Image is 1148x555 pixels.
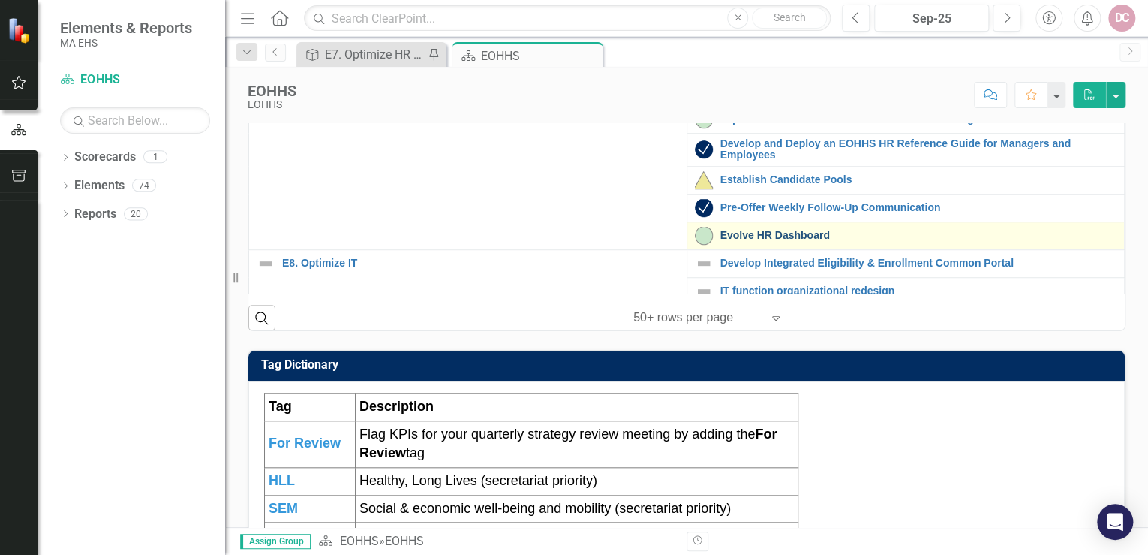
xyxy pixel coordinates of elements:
span: Assign Group [240,534,311,549]
a: Establish Candidate Pools [720,174,1117,186]
img: At-risk [695,171,713,189]
a: E7. Optimize HR services [300,45,424,64]
img: Not Defined [695,255,713,273]
td: Double-Click to Edit Right Click for Context Menu [687,222,1125,249]
div: 1 [143,151,167,164]
div: EOHHS [248,99,296,110]
span: Flag KPIs for your quarterly strategy review meeting by adding the tag [359,427,777,461]
span: Social & economic well-being and mobility (secretariat priority) [359,501,731,516]
div: EOHHS [481,47,599,65]
div: E7. Optimize HR services [325,45,424,64]
div: EOHHS [248,83,296,99]
a: IT function organizational redesign [720,285,1117,297]
div: Sep-25 [879,10,984,28]
a: Develop and Deploy an EOHHS HR Reference Guide for Managers and Employees [720,138,1117,161]
img: Complete [695,140,713,158]
input: Search ClearPoint... [304,5,831,32]
div: » [318,533,675,550]
img: ClearPoint Strategy [6,16,35,44]
a: Reports [74,206,116,223]
span: Description [359,399,434,414]
a: Evolve HR Dashboard [720,230,1117,241]
img: Not Defined [695,282,713,300]
td: Double-Click to Edit Right Click for Context Menu [687,194,1125,222]
a: EOHHS [339,534,378,548]
strong: Tag [269,399,292,414]
img: On-track [695,227,713,245]
button: Sep-25 [874,5,989,32]
span: SEM [269,501,298,516]
span: Healthy, Long Lives (secretariat priority) [359,473,597,488]
img: Not Defined [257,255,275,273]
a: Pre-Offer Weekly Follow-Up Communication [720,202,1117,213]
div: 20 [124,207,148,220]
span: Search [774,11,806,23]
input: Search Below... [60,107,210,134]
small: MA EHS [60,37,192,49]
span: HLL [269,473,295,488]
button: Search [752,8,827,29]
a: Elements [74,177,125,195]
a: Scorecards [74,149,136,166]
span: For Review [269,436,341,451]
div: Open Intercom Messenger [1097,504,1133,540]
a: Develop Integrated Eligibility & Enrollment Common Portal [720,258,1117,269]
img: Complete [695,199,713,217]
a: EOHHS [60,71,210,89]
button: DC [1108,5,1135,32]
td: Double-Click to Edit Right Click for Context Menu [687,166,1125,194]
div: 74 [132,179,156,192]
td: Double-Click to Edit Right Click for Context Menu [687,133,1125,166]
div: EOHHS [384,534,423,548]
h3: Tag Dictionary [261,358,1117,372]
a: E8. Optimize IT [282,258,679,269]
span: Elements & Reports [60,19,192,37]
